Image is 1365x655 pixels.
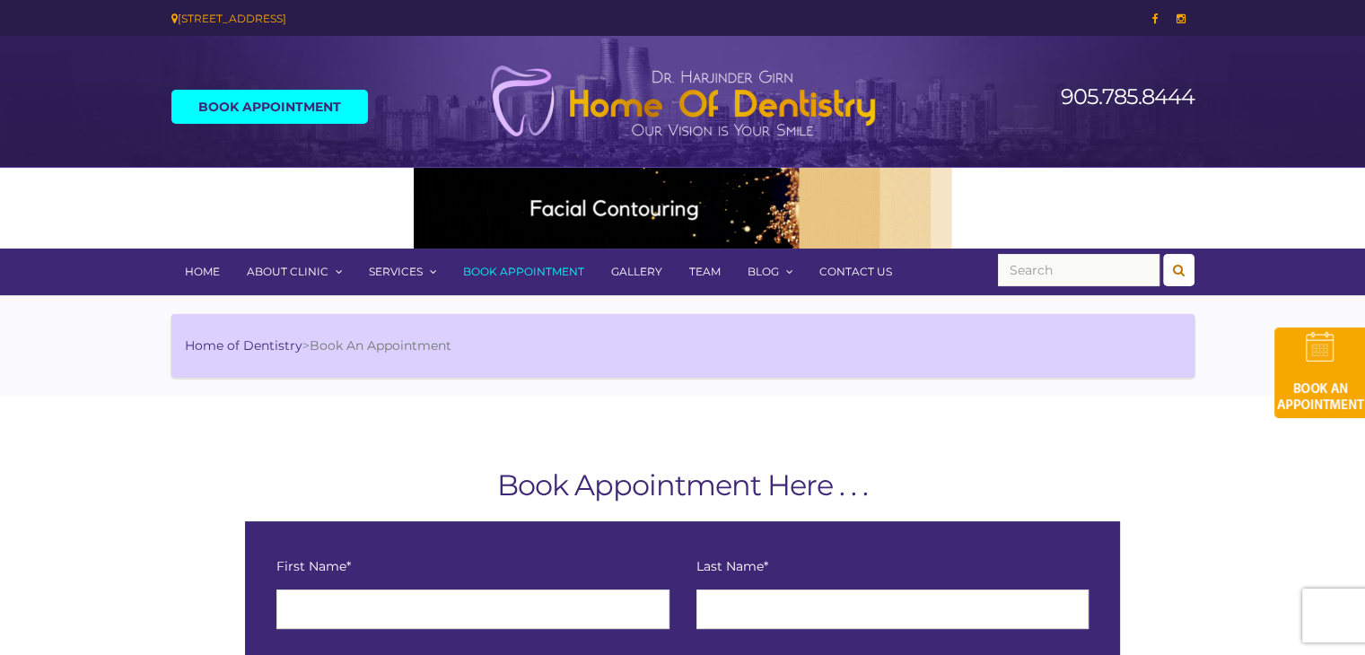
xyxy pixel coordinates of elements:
a: Book Appointment [171,90,368,124]
img: book-an-appointment-hod-gld.png [1274,327,1365,418]
img: Medspa-Banner-Virtual-Consultation-2-1.gif [414,168,952,249]
a: Book Appointment [450,249,598,295]
a: Home [171,249,233,295]
input: Search [998,254,1159,286]
li: > [185,336,451,355]
a: About Clinic [233,249,355,295]
a: 905.785.8444 [1061,83,1194,109]
a: Home of Dentistry [185,337,302,354]
a: Contact Us [806,249,906,295]
label: First Name* [276,557,351,576]
h1: Book Appointment Here . . . [171,467,1194,503]
a: Blog [734,249,806,295]
label: Last Name* [696,557,768,576]
div: [STREET_ADDRESS] [171,9,669,28]
a: Gallery [598,249,676,295]
a: Team [676,249,734,295]
a: Services [355,249,450,295]
img: Home of Dentistry [481,65,885,138]
span: Book An Appointment [310,337,451,354]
